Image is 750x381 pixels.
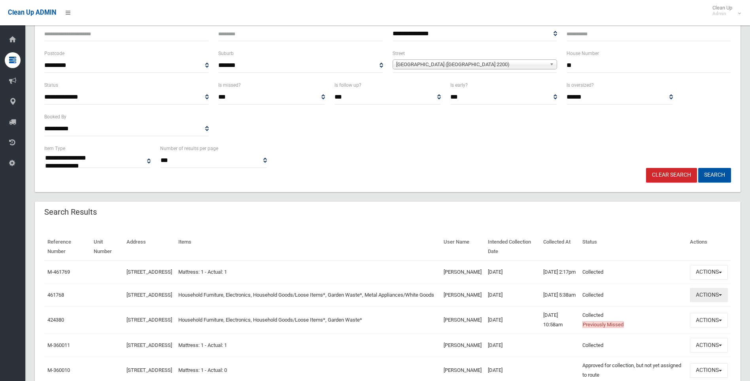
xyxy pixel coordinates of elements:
a: [STREET_ADDRESS] [127,367,172,373]
td: Collected [579,334,687,357]
a: M-461769 [47,269,70,275]
label: Status [44,81,58,90]
label: Is missed? [218,81,241,90]
label: Is follow up? [334,81,361,90]
td: [DATE] [485,307,540,334]
a: [STREET_ADDRESS] [127,342,172,348]
span: Clean Up ADMIN [8,9,56,16]
td: [DATE] [485,261,540,284]
td: Household Furniture, Electronics, Household Goods/Loose Items*, Garden Waste*, Metal Appliances/W... [175,284,440,307]
td: [PERSON_NAME] [440,284,485,307]
label: House Number [567,49,599,58]
span: Clean Up [708,5,740,17]
header: Search Results [35,204,106,220]
td: Collected [579,307,687,334]
button: Actions [690,265,728,280]
th: Items [175,233,440,261]
th: User Name [440,233,485,261]
td: [DATE] [485,334,540,357]
label: Booked By [44,112,66,121]
td: Household Furniture, Electronics, Household Goods/Loose Items*, Garden Waste* [175,307,440,334]
label: Number of results per page [160,144,218,153]
label: Is oversized? [567,81,594,90]
small: Admin [712,11,732,17]
a: [STREET_ADDRESS] [127,269,172,275]
td: [PERSON_NAME] [440,261,485,284]
a: 461768 [47,292,64,298]
td: [DATE] 10:58am [540,307,579,334]
td: Mattress: 1 - Actual: 1 [175,334,440,357]
button: Actions [690,363,728,378]
th: Intended Collection Date [485,233,540,261]
td: [PERSON_NAME] [440,334,485,357]
th: Status [579,233,687,261]
a: M-360010 [47,367,70,373]
td: [PERSON_NAME] [440,307,485,334]
td: [DATE] 2:17pm [540,261,579,284]
label: Postcode [44,49,64,58]
td: [DATE] [485,284,540,307]
button: Actions [690,338,728,352]
th: Collected At [540,233,579,261]
button: Actions [690,288,728,303]
th: Reference Number [44,233,91,261]
th: Actions [687,233,731,261]
button: Search [698,168,731,183]
span: Previously Missed [582,321,624,328]
th: Unit Number [91,233,124,261]
label: Street [393,49,405,58]
label: Suburb [218,49,234,58]
td: Collected [579,284,687,307]
a: [STREET_ADDRESS] [127,317,172,323]
th: Address [123,233,175,261]
td: Mattress: 1 - Actual: 1 [175,261,440,284]
span: [GEOGRAPHIC_DATA] ([GEOGRAPHIC_DATA] 2200) [396,60,546,69]
a: 424380 [47,317,64,323]
label: Is early? [450,81,468,90]
label: Item Type [44,144,65,153]
button: Actions [690,313,728,328]
a: M-360011 [47,342,70,348]
td: Collected [579,261,687,284]
a: Clear Search [646,168,697,183]
td: [DATE] 5:38am [540,284,579,307]
a: [STREET_ADDRESS] [127,292,172,298]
